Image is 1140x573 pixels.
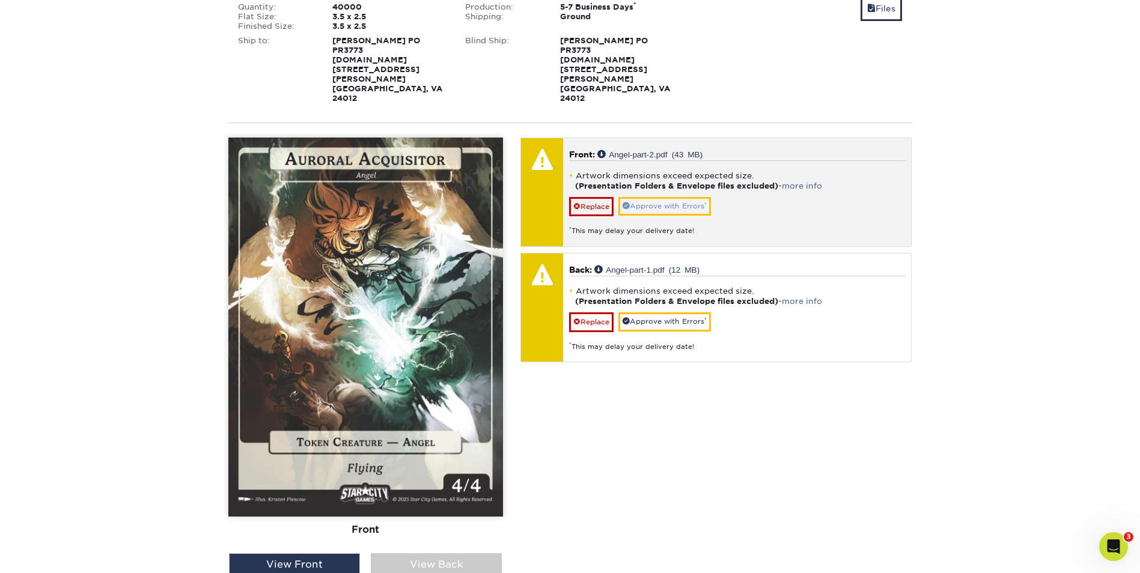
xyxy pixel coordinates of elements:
[229,22,324,31] div: Finished Size:
[228,516,503,542] div: Front
[618,312,711,331] a: Approve with Errors*
[569,216,905,236] div: This may delay your delivery date!
[569,197,614,216] a: Replace
[597,150,703,158] a: Angel-part-2.pdf (43 MB)
[569,150,595,159] span: Front:
[1099,532,1128,561] iframe: Intercom live chat
[569,286,905,306] li: Artwork dimensions exceed expected size. -
[569,171,905,191] li: Artwork dimensions exceed expected size. -
[569,332,905,352] div: This may delay your delivery date!
[575,181,778,190] strong: (Presentation Folders & Envelope files excluded)
[456,12,551,22] div: Shipping:
[618,197,711,216] a: Approve with Errors*
[782,297,822,306] a: more info
[456,2,551,12] div: Production:
[323,2,456,12] div: 40000
[575,297,778,306] strong: (Presentation Folders & Envelope files excluded)
[323,12,456,22] div: 3.5 x 2.5
[867,4,876,13] span: files
[594,265,700,273] a: Angel-part-1.pdf (12 MB)
[569,312,614,332] a: Replace
[551,12,684,22] div: Ground
[229,36,324,103] div: Ship to:
[229,2,324,12] div: Quantity:
[332,36,443,103] strong: [PERSON_NAME] PO PR3773 [DOMAIN_NAME] [STREET_ADDRESS][PERSON_NAME] [GEOGRAPHIC_DATA], VA 24012
[323,22,456,31] div: 3.5 x 2.5
[782,181,822,190] a: more info
[456,36,551,103] div: Blind Ship:
[229,12,324,22] div: Flat Size:
[560,36,671,103] strong: [PERSON_NAME] PO PR3773 [DOMAIN_NAME] [STREET_ADDRESS][PERSON_NAME] [GEOGRAPHIC_DATA], VA 24012
[569,265,592,274] span: Back:
[551,2,684,12] div: 5-7 Business Days
[1124,532,1133,542] span: 3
